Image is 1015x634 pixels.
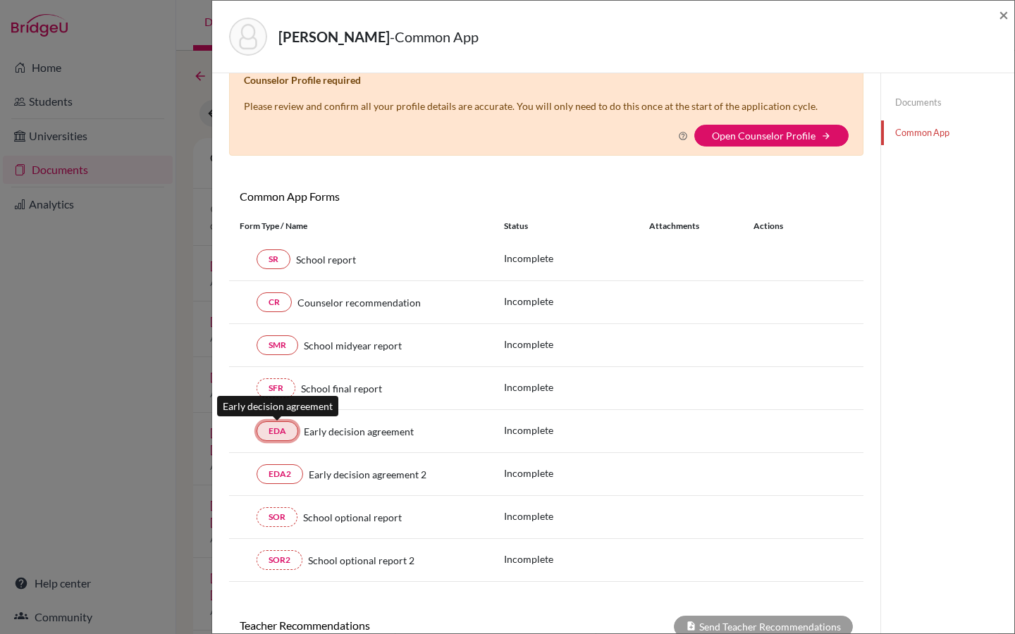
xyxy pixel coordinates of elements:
button: Open Counselor Profilearrow_forward [694,125,849,147]
p: Incomplete [504,552,649,566]
a: EDA [257,421,298,441]
b: Counselor Profile required [244,74,361,86]
span: School report [296,252,356,267]
a: Documents [881,90,1014,115]
div: Attachments [649,220,737,232]
a: SR [257,249,290,269]
p: Incomplete [504,337,649,352]
a: Open Counselor Profile [712,130,816,142]
a: Common App [881,120,1014,145]
div: Early decision agreement [217,396,338,416]
a: SOR2 [257,550,302,570]
div: Form Type / Name [229,220,493,232]
p: Please review and confirm all your profile details are accurate. You will only need to do this on... [244,99,818,113]
p: Incomplete [504,423,649,437]
span: School midyear report [304,338,402,353]
h6: Teacher Recommendations [229,619,546,632]
a: SOR [257,507,297,527]
button: Close [999,6,1009,23]
i: arrow_forward [821,131,831,141]
span: School optional report 2 [308,553,414,568]
p: Incomplete [504,294,649,309]
span: - Common App [390,28,479,45]
a: SFR [257,378,295,398]
span: Early decision agreement [304,424,414,439]
span: × [999,4,1009,25]
span: Early decision agreement 2 [309,467,426,482]
p: Incomplete [504,466,649,480]
p: Incomplete [504,380,649,394]
a: CR [257,292,292,312]
p: Incomplete [504,251,649,266]
div: Status [504,220,649,232]
span: School optional report [303,510,402,525]
h6: Common App Forms [229,189,546,203]
div: Actions [737,220,824,232]
span: School final report [301,381,382,396]
a: SMR [257,335,298,355]
a: EDA2 [257,464,303,484]
strong: [PERSON_NAME] [278,28,390,45]
span: Counselor recommendation [297,295,421,310]
p: Incomplete [504,509,649,523]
